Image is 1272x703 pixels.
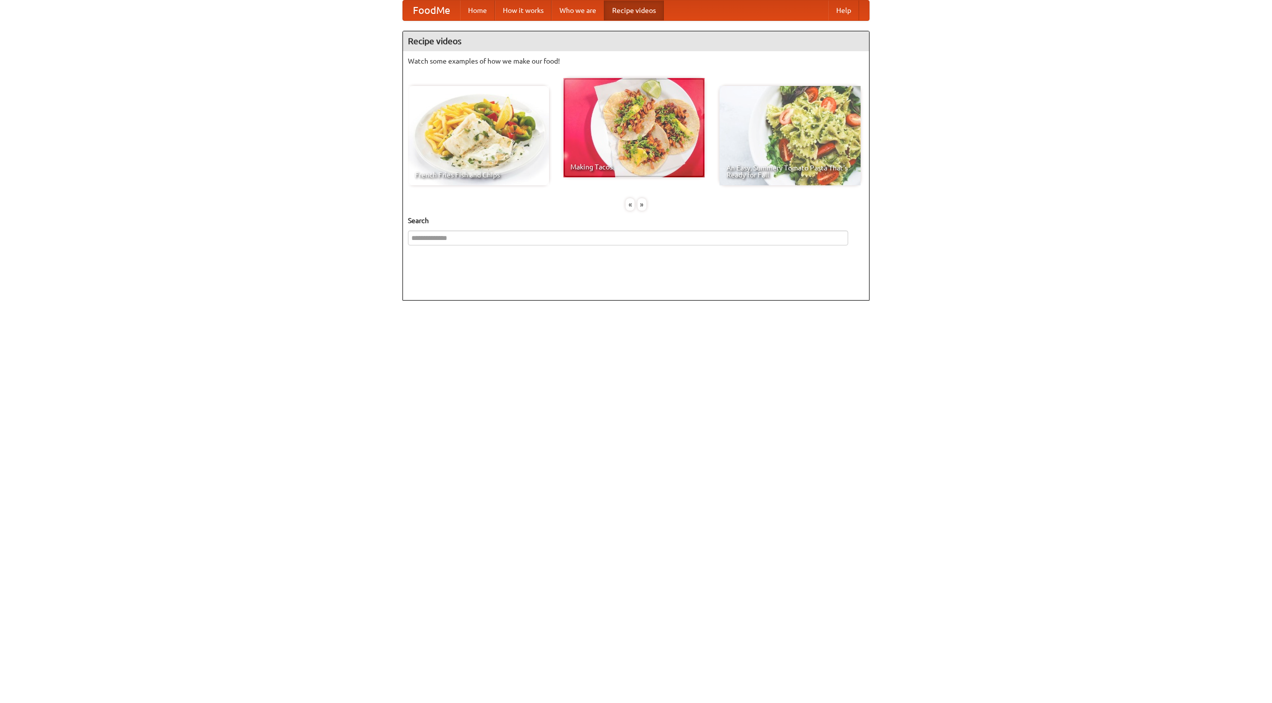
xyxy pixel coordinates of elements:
[403,31,869,51] h4: Recipe videos
[408,86,549,185] a: French Fries Fish and Chips
[719,86,861,185] a: An Easy, Summery Tomato Pasta That's Ready for Fall
[552,0,604,20] a: Who we are
[408,216,864,226] h5: Search
[415,171,542,178] span: French Fries Fish and Chips
[828,0,859,20] a: Help
[403,0,460,20] a: FoodMe
[495,0,552,20] a: How it works
[408,56,864,66] p: Watch some examples of how we make our food!
[563,78,705,177] a: Making Tacos
[604,0,664,20] a: Recipe videos
[626,198,635,211] div: «
[460,0,495,20] a: Home
[637,198,646,211] div: »
[570,163,698,170] span: Making Tacos
[726,164,854,178] span: An Easy, Summery Tomato Pasta That's Ready for Fall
